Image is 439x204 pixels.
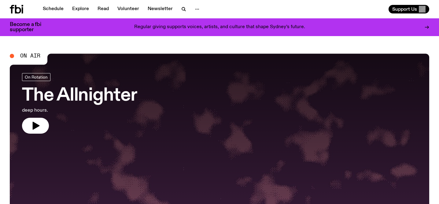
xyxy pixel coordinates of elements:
[22,73,50,81] a: On Rotation
[22,107,137,114] p: deep hours.
[25,75,48,80] span: On Rotation
[144,5,176,13] a: Newsletter
[389,5,429,13] button: Support Us
[392,6,417,12] span: Support Us
[114,5,143,13] a: Volunteer
[22,87,137,104] h3: The Allnighter
[22,73,137,134] a: The Allnighterdeep hours.
[134,24,305,30] p: Regular giving supports voices, artists, and culture that shape Sydney’s future.
[94,5,113,13] a: Read
[20,53,40,59] span: On Air
[68,5,93,13] a: Explore
[39,5,67,13] a: Schedule
[10,22,49,32] h3: Become a fbi supporter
